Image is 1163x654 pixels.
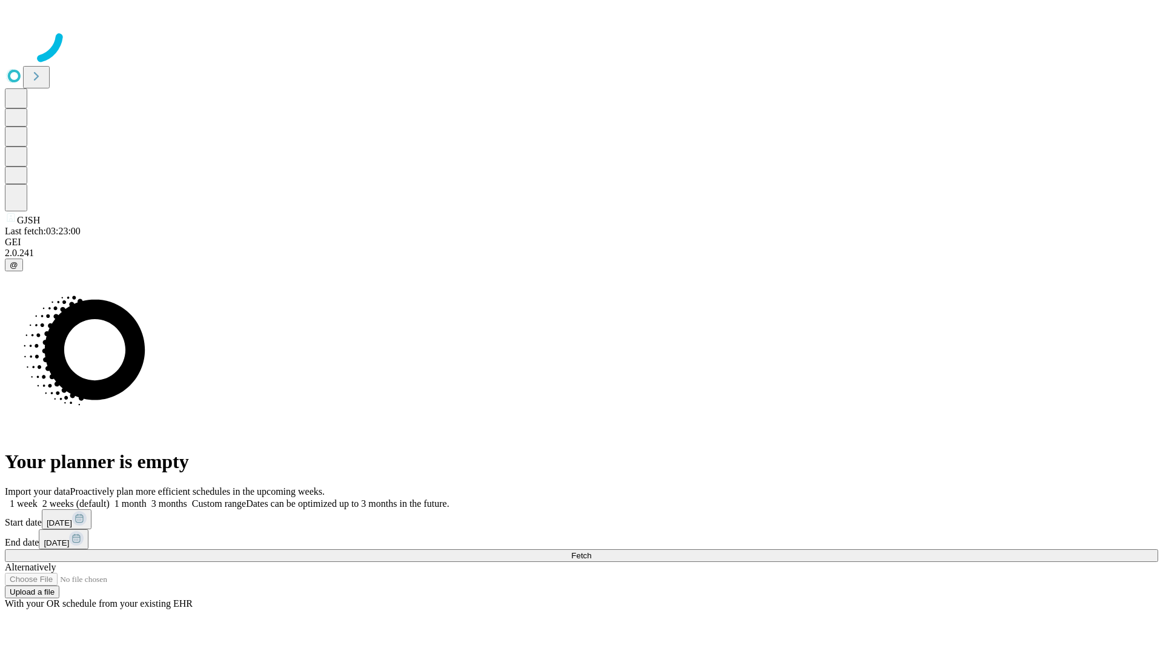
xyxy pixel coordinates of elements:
[151,498,187,509] span: 3 months
[42,498,110,509] span: 2 weeks (default)
[571,551,591,560] span: Fetch
[5,259,23,271] button: @
[114,498,147,509] span: 1 month
[5,248,1158,259] div: 2.0.241
[5,529,1158,549] div: End date
[5,562,56,572] span: Alternatively
[10,260,18,269] span: @
[39,529,88,549] button: [DATE]
[5,549,1158,562] button: Fetch
[5,451,1158,473] h1: Your planner is empty
[5,226,81,236] span: Last fetch: 03:23:00
[192,498,246,509] span: Custom range
[5,237,1158,248] div: GEI
[5,598,193,609] span: With your OR schedule from your existing EHR
[5,586,59,598] button: Upload a file
[5,509,1158,529] div: Start date
[47,518,72,527] span: [DATE]
[70,486,325,497] span: Proactively plan more efficient schedules in the upcoming weeks.
[42,509,91,529] button: [DATE]
[17,215,40,225] span: GJSH
[44,538,69,547] span: [DATE]
[5,486,70,497] span: Import your data
[246,498,449,509] span: Dates can be optimized up to 3 months in the future.
[10,498,38,509] span: 1 week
